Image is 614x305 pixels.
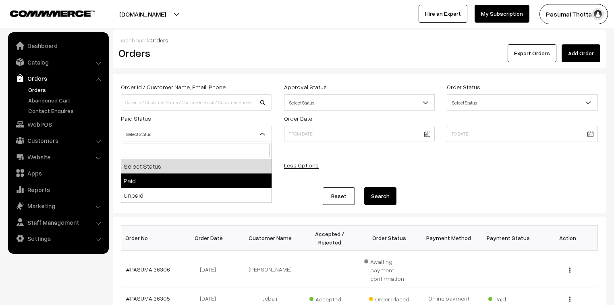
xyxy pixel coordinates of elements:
[180,251,240,288] td: [DATE]
[10,10,95,17] img: COMMMERCE
[562,44,600,62] a: Add Order
[121,94,272,111] input: Order Id / Customer Name / Customer Email / Customer Phone
[121,226,181,251] th: Order No
[26,86,106,94] a: Orders
[91,4,194,24] button: [DOMAIN_NAME]
[121,126,272,142] span: Select Status
[539,4,608,24] button: Pasumai Thotta…
[121,188,272,203] li: Unpaid
[479,226,538,251] th: Payment Status
[359,226,419,251] th: Order Status
[121,114,151,123] label: Paid Status
[284,96,435,110] span: Select Status
[323,187,355,205] a: Reset
[538,226,598,251] th: Action
[121,127,272,141] span: Select Status
[447,126,598,142] input: To Date
[10,8,81,18] a: COMMMERCE
[10,166,106,180] a: Apps
[240,251,300,288] td: [PERSON_NAME]
[475,5,529,23] a: My Subscription
[10,133,106,148] a: Customers
[121,159,272,173] li: Select Status
[284,114,312,123] label: Order Date
[180,226,240,251] th: Order Date
[10,38,106,53] a: Dashboard
[447,96,597,110] span: Select Status
[447,83,480,91] label: Order Status
[26,107,106,115] a: Contact Enquires
[569,297,570,302] img: Menu
[240,226,300,251] th: Customer Name
[508,44,556,62] button: Export Orders
[10,71,106,86] a: Orders
[26,96,106,104] a: Abandoned Cart
[150,37,168,44] span: Orders
[118,47,271,59] h2: Orders
[300,251,359,288] td: -
[569,267,570,273] img: Menu
[121,83,226,91] label: Order Id / Customer Name, Email, Phone
[10,231,106,246] a: Settings
[118,36,600,44] div: /
[126,266,170,273] a: #PASUMAI36306
[284,126,435,142] input: From Date
[364,255,414,283] span: Awaiting payment confirmation
[10,182,106,197] a: Reports
[118,37,148,44] a: Dashboard
[309,293,350,303] span: Accepted
[10,198,106,213] a: Marketing
[10,55,106,69] a: Catalog
[364,187,396,205] button: Search
[121,173,272,188] li: Paid
[10,215,106,230] a: Staff Management
[419,226,479,251] th: Payment Method
[419,5,467,23] a: Hire an Expert
[488,293,529,303] span: Paid
[592,8,604,20] img: user
[284,83,327,91] label: Approval Status
[369,293,409,303] span: Order Placed
[10,117,106,132] a: WebPOS
[447,94,598,111] span: Select Status
[126,295,170,302] a: #PASUMAI36305
[479,251,538,288] td: -
[284,94,435,111] span: Select Status
[300,226,359,251] th: Accepted / Rejected
[10,150,106,164] a: Website
[284,162,319,169] a: Less Options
